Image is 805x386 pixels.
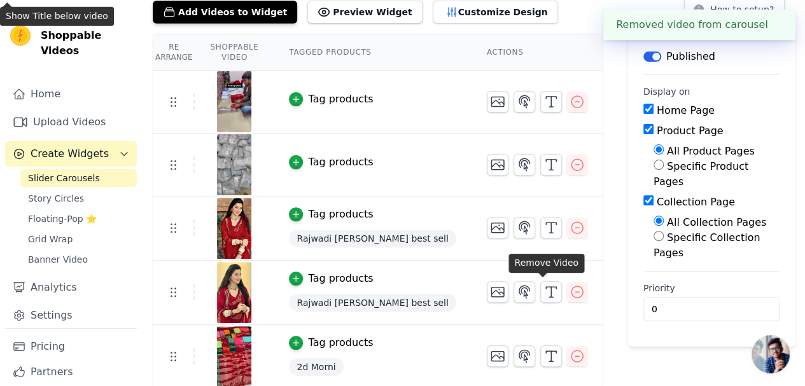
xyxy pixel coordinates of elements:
[289,294,456,312] span: Rajwadi [PERSON_NAME] best sell
[41,13,132,59] span: Vizup Shoppable Videos
[20,169,137,187] a: Slider Carousels
[5,109,137,135] a: Upload Videos
[472,34,603,71] th: Actions
[5,303,137,328] a: Settings
[10,25,31,46] img: Vizup
[28,233,73,245] span: Grid Wrap
[768,17,783,32] button: Close
[487,217,508,238] button: Change Thumbnail
[31,146,109,162] span: Create Widgets
[667,145,755,157] label: All Product Pages
[657,104,715,116] label: Home Page
[216,134,252,195] img: vizup-images-6856.png
[289,230,456,247] span: Rajwadi [PERSON_NAME] best sell
[289,155,373,170] button: Tag products
[308,271,373,286] div: Tag products
[5,359,137,385] a: Partners
[153,34,195,71] th: Re Arrange
[603,10,795,40] div: Removed video from carousel
[487,91,508,113] button: Change Thumbnail
[5,81,137,107] a: Home
[654,160,748,188] label: Specific Product Pages
[195,34,274,71] th: Shoppable Video
[308,207,373,222] div: Tag products
[308,155,373,170] div: Tag products
[20,230,137,248] a: Grid Wrap
[5,141,137,167] button: Create Widgets
[308,92,373,107] div: Tag products
[153,1,297,24] button: Add Videos to Widget
[28,212,97,225] span: Floating-Pop ⭐
[487,154,508,176] button: Change Thumbnail
[28,172,100,184] span: Slider Carousels
[216,262,252,323] img: vizup-images-3d14.jpg
[684,6,785,18] a: How to setup?
[216,198,252,259] img: vizup-images-d71b.jpg
[28,253,88,266] span: Banner Video
[28,192,84,205] span: Story Circles
[654,231,760,259] label: Specific Collection Pages
[274,34,471,71] th: Tagged Products
[20,251,137,268] a: Banner Video
[643,85,690,98] legend: Display on
[308,335,373,350] div: Tag products
[5,334,137,359] a: Pricing
[289,207,373,222] button: Tag products
[5,275,137,300] a: Analytics
[666,49,715,64] p: Published
[667,216,766,228] label: All Collection Pages
[487,281,508,303] button: Change Thumbnail
[20,210,137,228] a: Floating-Pop ⭐
[289,92,373,107] button: Tag products
[289,271,373,286] button: Tag products
[289,335,373,350] button: Tag products
[216,71,252,132] img: vizup-images-011e.png
[433,1,558,24] button: Customize Design
[307,1,422,24] button: Preview Widget
[643,282,780,294] label: Priority
[657,125,724,137] label: Product Page
[752,335,790,373] a: Open chat
[20,190,137,207] a: Story Circles
[657,196,735,208] label: Collection Page
[487,345,508,367] button: Change Thumbnail
[289,358,343,376] span: 2d Morni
